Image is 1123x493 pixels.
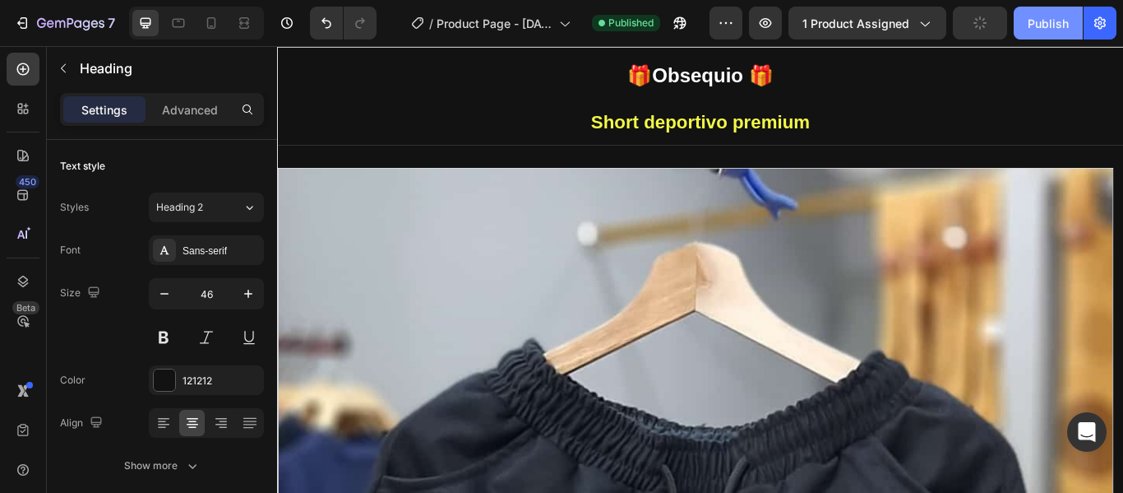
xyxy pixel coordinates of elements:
[437,15,552,32] span: Product Page - [DATE] 21:44:32
[60,282,104,305] div: Size
[310,7,377,40] div: Undo/Redo
[366,76,622,100] strong: Short deportivo premium
[183,244,260,258] div: Sans-serif
[162,101,218,119] p: Advanced
[1014,7,1083,40] button: Publish
[429,15,433,32] span: /
[81,101,127,119] p: Settings
[60,373,85,388] div: Color
[80,58,257,78] p: Heading
[802,15,909,32] span: 1 product assigned
[60,159,105,174] div: Text style
[149,193,264,222] button: Heading 2
[183,374,260,388] div: 121212
[60,412,106,435] div: Align
[156,200,203,215] span: Heading 2
[7,7,122,40] button: 7
[60,243,81,258] div: Font
[16,175,39,188] div: 450
[124,458,201,474] div: Show more
[1067,412,1107,452] div: Open Intercom Messenger
[60,451,264,481] button: Show more
[1028,15,1069,32] div: Publish
[788,7,946,40] button: 1 product assigned
[108,13,115,33] p: 7
[608,16,654,30] span: Published
[277,46,1123,493] iframe: Design area
[12,301,39,314] div: Beta
[60,200,89,215] div: Styles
